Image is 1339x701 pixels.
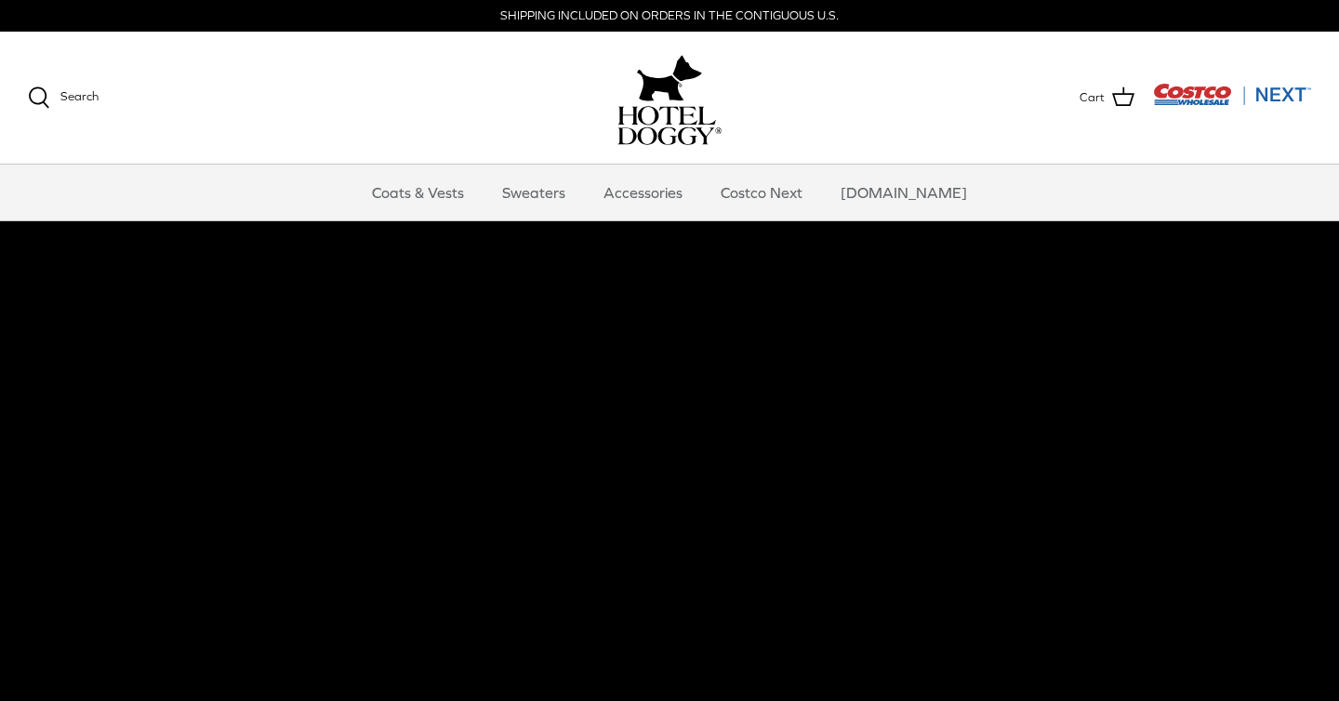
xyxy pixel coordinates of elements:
[28,86,99,109] a: Search
[1080,86,1134,110] a: Cart
[704,165,819,220] a: Costco Next
[485,165,582,220] a: Sweaters
[1080,88,1105,108] span: Cart
[617,50,722,145] a: hoteldoggy.com hoteldoggycom
[1153,83,1311,106] img: Costco Next
[587,165,699,220] a: Accessories
[617,106,722,145] img: hoteldoggycom
[824,165,984,220] a: [DOMAIN_NAME]
[355,165,481,220] a: Coats & Vests
[637,50,702,106] img: hoteldoggy.com
[1153,95,1311,109] a: Visit Costco Next
[60,89,99,103] span: Search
